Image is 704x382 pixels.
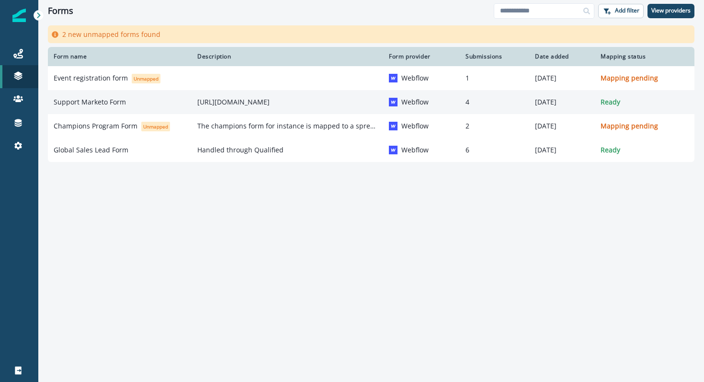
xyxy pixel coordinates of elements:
[389,53,454,60] div: Form provider
[601,145,689,155] p: Ready
[466,145,523,155] p: 6
[466,121,523,131] p: 2
[197,53,377,60] div: Description
[598,4,644,18] button: Add filter
[389,74,397,82] img: Webflow
[615,7,639,14] p: Add filter
[48,66,694,90] a: Event registration formUnmappedWebflowWebflow1[DATE]Mapping pending
[601,53,689,60] div: Mapping status
[401,73,429,83] p: Webflow
[141,122,170,131] span: Unmapped
[54,53,186,60] div: Form name
[389,122,397,130] img: Webflow
[48,90,694,114] a: Support Marketo Form[URL][DOMAIN_NAME]WebflowWebflow4[DATE]Ready
[601,97,689,107] p: Ready
[48,6,73,16] h1: Forms
[535,97,589,107] p: [DATE]
[601,121,689,131] p: Mapping pending
[401,97,429,107] p: Webflow
[389,146,397,154] img: Webflow
[401,121,429,131] p: Webflow
[466,73,523,83] p: 1
[197,97,377,107] p: [URL][DOMAIN_NAME]
[535,73,589,83] p: [DATE]
[535,53,589,60] div: Date added
[466,97,523,107] p: 4
[197,145,377,155] p: Handled through Qualified
[401,145,429,155] p: Webflow
[54,145,128,155] p: Global Sales Lead Form
[62,29,160,39] p: 2 new unmapped forms found
[48,138,694,162] a: Global Sales Lead FormHandled through QualifiedWebflowWebflow6[DATE]Ready
[54,121,137,131] p: Champions Program Form
[601,73,689,83] p: Mapping pending
[389,98,397,106] img: Webflow
[647,4,694,18] button: View providers
[132,74,160,83] span: Unmapped
[54,73,128,83] p: Event registration form
[466,53,523,60] div: Submissions
[48,114,694,138] a: Champions Program FormUnmappedThe champions form for instance is mapped to a spreadsheet through ...
[535,121,589,131] p: [DATE]
[54,97,126,107] p: Support Marketo Form
[535,145,589,155] p: [DATE]
[651,7,691,14] p: View providers
[12,9,26,22] img: Inflection
[197,121,377,131] p: The champions form for instance is mapped to a spreadsheet through Zapier.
